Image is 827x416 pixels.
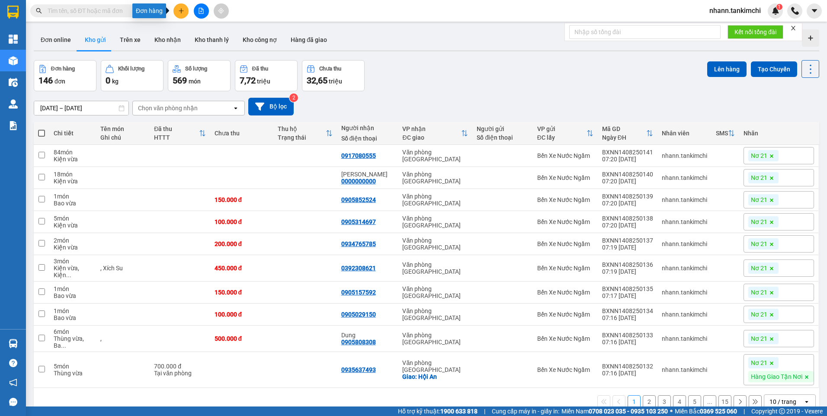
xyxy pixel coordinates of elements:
[537,218,593,225] div: Bến Xe Nước Ngầm
[215,196,269,203] div: 150.000 đ
[602,314,653,321] div: 07:16 [DATE]
[602,149,653,156] div: BXNN1408250141
[589,408,668,415] strong: 0708 023 035 - 0935 103 250
[173,75,187,86] span: 569
[670,410,673,413] span: ⚪️
[54,292,92,299] div: Bao vừa
[54,314,92,321] div: Bao vừa
[675,406,737,416] span: Miền Bắc
[402,359,468,373] div: Văn phòng [GEOGRAPHIC_DATA]
[248,98,294,115] button: Bộ lọc
[440,408,478,415] strong: 1900 633 818
[9,359,17,367] span: question-circle
[154,370,205,377] div: Tại văn phòng
[307,75,327,86] span: 32,65
[9,121,18,130] img: solution-icon
[34,101,128,115] input: Select a date range.
[341,265,376,272] div: 0392308621
[118,66,144,72] div: Khối lượng
[751,174,767,182] span: Nơ 21
[168,60,231,91] button: Số lượng569món
[602,370,653,377] div: 07:16 [DATE]
[716,130,728,137] div: SMS
[398,406,478,416] span: Hỗ trợ kỹ thuật:
[215,130,269,137] div: Chưa thu
[9,398,17,406] span: message
[51,66,75,72] div: Đơn hàng
[751,152,767,160] span: Nơ 21
[492,406,559,416] span: Cung cấp máy in - giấy in:
[236,29,284,50] button: Kho công nợ
[662,335,707,342] div: nhann.tankimchi
[602,363,653,370] div: BXNN1408250132
[537,152,593,159] div: Bến Xe Nước Ngầm
[106,75,110,86] span: 0
[700,408,737,415] strong: 0369 525 060
[602,237,653,244] div: BXNN1408250137
[662,218,707,225] div: nhann.tankimchi
[751,310,767,318] span: Nơ 21
[712,122,739,145] th: Toggle SortBy
[751,359,767,367] span: Nơ 21
[602,285,653,292] div: BXNN1408250135
[100,125,146,132] div: Tên món
[215,265,269,272] div: 450.000 đ
[643,395,656,408] button: 2
[662,196,707,203] div: nhann.tankimchi
[402,215,468,229] div: Văn phòng [GEOGRAPHIC_DATA]
[707,61,747,77] button: Lên hàng
[602,332,653,339] div: BXNN1408250133
[561,406,668,416] span: Miền Nam
[302,60,365,91] button: Chưa thu32,65 triệu
[341,178,376,185] div: 0000000000
[602,125,646,132] div: Mã GD
[278,125,326,132] div: Thu hộ
[602,215,653,222] div: BXNN1408250138
[7,6,19,19] img: logo-vxr
[662,366,707,373] div: nhann.tankimchi
[602,261,653,268] div: BXNN1408250136
[658,395,671,408] button: 3
[402,171,468,185] div: Văn phòng [GEOGRAPHIC_DATA]
[751,61,797,77] button: Tạo Chuyến
[341,332,394,339] div: Dung
[341,125,394,131] div: Người nhận
[138,104,198,112] div: Chọn văn phòng nhận
[48,6,150,16] input: Tìm tên, số ĐT hoặc mã đơn
[78,29,113,50] button: Kho gửi
[602,178,653,185] div: 07:20 [DATE]
[235,60,298,91] button: Đã thu7,72 triệu
[9,56,18,65] img: warehouse-icon
[402,237,468,251] div: Văn phòng [GEOGRAPHIC_DATA]
[215,240,269,247] div: 200.000 đ
[154,125,199,132] div: Đã thu
[537,335,593,342] div: Bến Xe Nước Ngầm
[194,3,209,19] button: file-add
[662,265,707,272] div: nhann.tankimchi
[198,8,204,14] span: file-add
[341,171,394,178] div: Kin Kin
[341,135,394,142] div: Số điện thoại
[54,156,92,163] div: Kiện vừa
[215,335,269,342] div: 500.000 đ
[791,7,799,15] img: phone-icon
[751,373,802,381] span: Hàng Giao Tận Nơi
[537,134,587,141] div: ĐC lấy
[154,134,199,141] div: HTTT
[61,342,66,349] span: ...
[744,406,745,416] span: |
[100,335,146,342] div: ,
[602,134,646,141] div: Ngày ĐH
[54,237,92,244] div: 2 món
[9,99,18,109] img: warehouse-icon
[673,395,686,408] button: 4
[537,311,593,318] div: Bến Xe Nước Ngầm
[811,7,818,15] span: caret-down
[751,218,767,226] span: Nơ 21
[341,339,376,346] div: 0905808308
[662,130,707,137] div: Nhân viên
[66,272,71,278] span: ...
[185,66,207,72] div: Số lượng
[341,366,376,373] div: 0935637493
[54,178,92,185] div: Kiện vừa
